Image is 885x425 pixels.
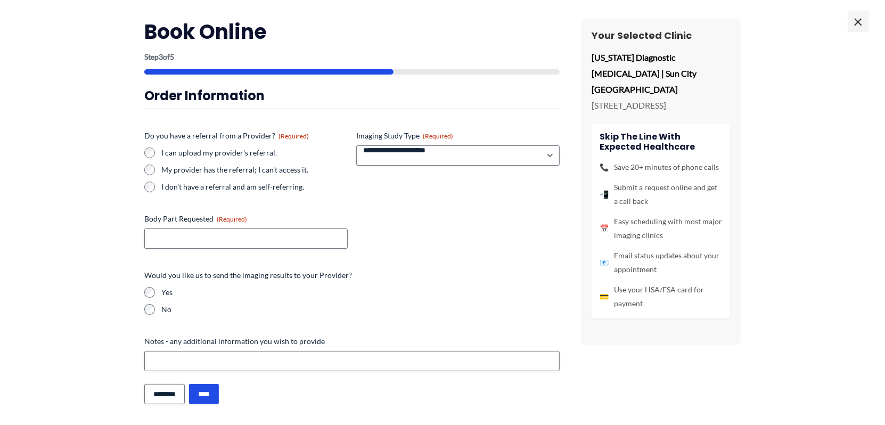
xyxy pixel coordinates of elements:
li: Save 20+ minutes of phone calls [600,160,722,174]
span: 📞 [600,160,609,174]
label: Yes [161,287,560,298]
h4: Skip the line with Expected Healthcare [600,132,722,152]
label: Body Part Requested [144,214,348,224]
label: I don't have a referral and am self-referring. [161,182,348,192]
span: 📧 [600,256,609,269]
span: 📅 [600,222,609,235]
span: (Required) [423,132,453,140]
p: Step of [144,53,560,61]
p: [US_STATE] Diagnostic [MEDICAL_DATA] | Sun City [GEOGRAPHIC_DATA] [592,50,730,97]
label: I can upload my provider's referral. [161,148,348,158]
span: 3 [159,52,163,61]
li: Submit a request online and get a call back [600,181,722,208]
h3: Your Selected Clinic [592,29,730,42]
legend: Do you have a referral from a Provider? [144,130,309,141]
span: 📲 [600,187,609,201]
li: Email status updates about your appointment [600,249,722,276]
label: Notes - any additional information you wish to provide [144,336,560,347]
legend: Would you like us to send the imaging results to your Provider? [144,270,352,281]
span: (Required) [278,132,309,140]
label: My provider has the referral; I can't access it. [161,165,348,175]
h2: Book Online [144,19,560,45]
label: No [161,304,560,315]
span: 💳 [600,290,609,304]
li: Use your HSA/FSA card for payment [600,283,722,310]
span: × [848,11,869,32]
h3: Order Information [144,87,560,104]
span: 5 [170,52,174,61]
li: Easy scheduling with most major imaging clinics [600,215,722,242]
p: [STREET_ADDRESS] [592,97,730,113]
label: Imaging Study Type [356,130,560,141]
span: (Required) [217,215,247,223]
